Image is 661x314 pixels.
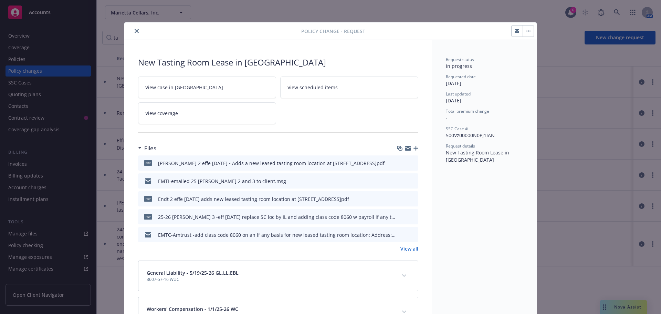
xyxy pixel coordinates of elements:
[409,195,416,203] button: preview file
[158,160,385,167] div: [PERSON_NAME] 2 effe [DATE] • Adds a new leased tasting room location at [STREET_ADDRESS]pdf
[446,126,468,132] span: SSC Case #
[158,195,349,203] div: Endt 2 effe [DATE] adds new leased tasting room location at [STREET_ADDRESS]pdf
[301,28,365,35] span: Policy change - Request
[147,269,239,276] span: General Liability - 5/19/25-26 GL,LL,EBL
[138,144,156,153] div: Files
[446,74,476,80] span: Requested date
[138,261,418,291] div: General Liability - 5/19/25-26 GL,LL,EBL3607-57-16 WUCexpand content
[147,305,238,313] span: Workers' Compensation - 1/1/25-26 WC
[147,276,239,283] span: 3607-57-16 WUC
[398,213,404,221] button: download file
[398,160,404,167] button: download file
[399,270,410,281] button: expand content
[446,97,461,104] span: [DATE]
[138,102,276,124] a: View coverage
[144,214,152,219] span: pdf
[145,84,223,91] span: View case in [GEOGRAPHIC_DATA]
[446,63,472,69] span: In progress
[409,178,416,185] button: preview file
[446,115,448,121] span: -
[446,108,489,114] span: Total premium change
[145,110,178,117] span: View coverage
[446,143,475,149] span: Request details
[446,80,461,87] span: [DATE]
[158,178,286,185] div: EMTI-emailed 25 [PERSON_NAME] 2 and 3 to client.msg
[398,178,404,185] button: download file
[158,231,396,239] div: EMTC-Amtrust -add class code 8060 on an if any basis for new leased tasting room location: Addres...
[144,144,156,153] h3: Files
[138,57,418,68] div: New Tasting Room Lease in [GEOGRAPHIC_DATA]
[144,160,152,165] span: pdf
[158,213,396,221] div: 25-26 [PERSON_NAME] 3 -eff [DATE] replace SC loc by IL and adding class code 8060 w payroll if an...
[409,231,416,239] button: preview file
[133,27,141,35] button: close
[398,195,404,203] button: download file
[409,213,416,221] button: preview file
[144,196,152,201] span: pdf
[446,132,495,139] span: 500Vz00000N0PJ1IAN
[138,77,276,98] a: View case in [GEOGRAPHIC_DATA]
[446,91,471,97] span: Last updated
[398,231,404,239] button: download file
[400,245,418,252] a: View all
[287,84,338,91] span: View scheduled items
[446,149,511,163] span: New Tasting Room Lease in [GEOGRAPHIC_DATA]
[409,160,416,167] button: preview file
[280,77,418,98] a: View scheduled items
[446,57,474,62] span: Request status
